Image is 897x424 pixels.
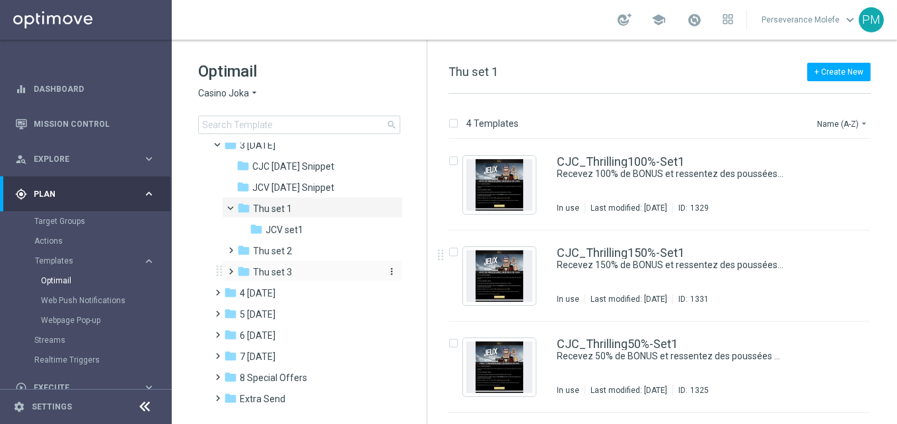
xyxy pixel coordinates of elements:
a: CJC_Thrilling150%-Set1 [557,247,684,259]
div: Streams [34,330,170,350]
div: Mission Control [15,106,155,141]
div: Plan [15,188,143,200]
div: 1329 [690,203,709,213]
img: 1325.jpeg [466,341,532,393]
div: Templates [34,251,170,330]
span: Casino Joka [198,87,249,100]
button: more_vert [384,265,397,278]
span: search [386,120,397,130]
a: Web Push Notifications [41,295,137,306]
span: CJC Thursday Snippet [252,160,334,172]
i: folder [224,392,237,405]
i: folder [237,244,250,257]
span: Templates [35,257,129,265]
i: keyboard_arrow_right [143,255,155,267]
i: person_search [15,153,27,165]
div: Optimail [41,271,170,291]
a: CJC_Thrilling100%-Set1 [557,156,684,168]
div: ID: [672,385,709,396]
a: Webpage Pop-up [41,315,137,326]
span: Thu set 3 [253,266,292,278]
button: person_search Explore keyboard_arrow_right [15,154,156,164]
div: Last modified: [DATE] [585,203,672,213]
i: folder [224,307,237,320]
div: Web Push Notifications [41,291,170,310]
i: folder [250,223,263,236]
a: Recevez 100% de BONUS et ressentez des poussées d'adrénaline. [557,168,783,180]
span: JCV set1 [266,224,303,236]
div: ID: [672,294,709,304]
a: Dashboard [34,71,155,106]
span: 7 Monday [240,351,275,363]
i: settings [13,401,25,413]
span: Thu set 2 [253,245,292,257]
button: equalizer Dashboard [15,84,156,94]
input: Search Template [198,116,400,134]
div: Press SPACE to select this row. [435,139,894,230]
button: + Create New [807,63,871,81]
span: JCV Thursday Snippet [252,182,334,194]
div: 1325 [690,385,709,396]
div: Target Groups [34,211,170,231]
div: Explore [15,153,143,165]
span: keyboard_arrow_down [843,13,857,27]
span: Thu set 1 [448,65,498,79]
i: folder [236,159,250,172]
a: Settings [32,403,72,411]
div: Last modified: [DATE] [585,294,672,304]
i: folder [224,328,237,341]
span: 8 Special Offers [240,372,307,384]
i: more_vert [386,266,397,277]
button: Name (A-Z)arrow_drop_down [816,116,871,131]
div: PM [859,7,884,32]
span: 4 Friday [240,287,275,299]
span: Thu set 1 [253,203,292,215]
div: Templates [35,257,143,265]
div: Recevez 150% de BONUS et ressentez des poussées d'adrénaline. [557,259,814,271]
i: arrow_drop_down [249,87,260,100]
div: In use [557,385,579,396]
img: 1331.jpeg [466,250,532,302]
i: play_circle_outline [15,382,27,394]
span: Extra Send [240,393,285,405]
div: Recevez 100% de BONUS et ressentez des poussées d'adrénaline. [557,168,814,180]
div: ID: [672,203,709,213]
i: folder [224,349,237,363]
button: Templates keyboard_arrow_right [34,256,156,266]
span: 3 Thursday [240,139,275,151]
i: folder [237,201,250,215]
i: keyboard_arrow_right [143,381,155,394]
div: Execute [15,382,143,394]
div: 1331 [690,294,709,304]
a: Realtime Triggers [34,355,137,365]
button: Casino Joka arrow_drop_down [198,87,260,100]
a: CJC_Thrilling50%-Set1 [557,338,678,350]
span: 6 Sunday [240,330,275,341]
i: keyboard_arrow_right [143,153,155,165]
div: Actions [34,231,170,251]
div: Recevez 50% de BONUS et ressentez des poussées d'adrénaline. [557,350,814,363]
p: 4 Templates [466,118,519,129]
a: Perseverance Molefekeyboard_arrow_down [760,10,859,30]
div: Press SPACE to select this row. [435,230,894,322]
button: play_circle_outline Execute keyboard_arrow_right [15,382,156,393]
div: In use [557,203,579,213]
div: Realtime Triggers [34,350,170,370]
span: school [651,13,666,27]
i: arrow_drop_down [859,118,869,129]
i: folder [224,371,237,384]
img: 1329.jpeg [466,159,532,211]
div: Dashboard [15,71,155,106]
div: Webpage Pop-up [41,310,170,330]
button: Mission Control [15,119,156,129]
span: Explore [34,155,143,163]
i: folder [224,138,237,151]
i: equalizer [15,83,27,95]
a: Recevez 50% de BONUS et ressentez des poussées d'adrénaline. [557,350,783,363]
i: folder [224,286,237,299]
h1: Optimail [198,61,400,82]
